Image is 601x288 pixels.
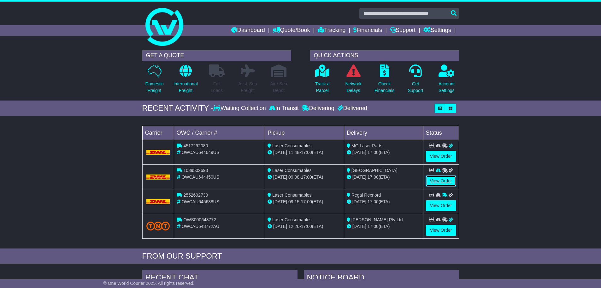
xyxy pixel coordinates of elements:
[270,81,287,94] p: Air / Sea Depot
[423,126,459,140] td: Status
[352,199,366,204] span: [DATE]
[268,105,300,112] div: In Transit
[209,81,225,94] p: Full Loads
[426,151,456,162] a: View Order
[336,105,367,112] div: Delivered
[300,105,336,112] div: Delivering
[145,64,164,97] a: DomesticFreight
[146,222,170,230] img: TNT_Domestic.png
[426,175,456,187] a: View Order
[368,199,379,204] span: 17:00
[145,81,163,94] p: Domestic Freight
[426,225,456,236] a: View Order
[368,150,379,155] span: 17:00
[146,199,170,204] img: DHL.png
[272,143,312,148] span: Laser Consumables
[142,252,459,261] div: FROM OUR SUPPORT
[231,25,265,36] a: Dashboard
[345,81,361,94] p: Network Delays
[183,143,208,148] span: 4517292080
[213,105,267,112] div: Waiting Collection
[183,168,208,173] span: 1039502693
[353,25,382,36] a: Financials
[142,126,174,140] td: Carrier
[265,126,344,140] td: Pickup
[351,143,382,148] span: MG Laser Parts
[273,25,310,36] a: Quote/Book
[351,168,398,173] span: [GEOGRAPHIC_DATA]
[268,199,341,205] div: - (ETA)
[344,126,423,140] td: Delivery
[273,224,287,229] span: [DATE]
[239,81,257,94] p: Air & Sea Freight
[268,223,341,230] div: - (ETA)
[268,149,341,156] div: - (ETA)
[368,175,379,180] span: 17:00
[310,50,459,61] div: QUICK ACTIONS
[423,25,451,36] a: Settings
[288,199,299,204] span: 09:15
[345,64,362,97] a: NetworkDelays
[288,224,299,229] span: 12:26
[183,193,208,198] span: 2552692730
[351,193,381,198] span: Regal Rexnord
[301,150,312,155] span: 17:00
[301,175,312,180] span: 17:00
[181,175,219,180] span: OWCAU644450US
[301,224,312,229] span: 17:00
[351,217,403,222] span: [PERSON_NAME] Pty Ltd
[301,199,312,204] span: 17:00
[288,175,299,180] span: 09:08
[352,175,366,180] span: [DATE]
[142,50,291,61] div: GET A QUOTE
[173,64,198,97] a: InternationalFreight
[146,150,170,155] img: DHL.png
[273,199,287,204] span: [DATE]
[426,200,456,211] a: View Order
[315,81,330,94] p: Track a Parcel
[347,223,421,230] div: (ETA)
[315,64,330,97] a: Track aParcel
[268,174,341,181] div: - (ETA)
[146,175,170,180] img: DHL.png
[174,81,198,94] p: International Freight
[181,150,219,155] span: OWCAU644649US
[272,217,312,222] span: Laser Consumables
[352,224,366,229] span: [DATE]
[272,193,312,198] span: Laser Consumables
[273,150,287,155] span: [DATE]
[368,224,379,229] span: 17:00
[352,150,366,155] span: [DATE]
[318,25,345,36] a: Tracking
[181,224,219,229] span: OWCAU648772AU
[408,81,423,94] p: Get Support
[390,25,415,36] a: Support
[273,175,287,180] span: [DATE]
[439,81,455,94] p: Account Settings
[347,174,421,181] div: (ETA)
[347,199,421,205] div: (ETA)
[407,64,423,97] a: GetSupport
[272,168,312,173] span: Laser Consumables
[103,281,195,286] span: © One World Courier 2025. All rights reserved.
[142,104,214,113] div: RECENT ACTIVITY -
[438,64,455,97] a: AccountSettings
[183,217,216,222] span: OWS000648772
[304,270,459,287] div: NOTICE BOARD
[181,199,219,204] span: OWCAU645638US
[288,150,299,155] span: 11:48
[142,270,298,287] div: RECENT CHAT
[174,126,265,140] td: OWC / Carrier #
[347,149,421,156] div: (ETA)
[374,81,394,94] p: Check Financials
[374,64,395,97] a: CheckFinancials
